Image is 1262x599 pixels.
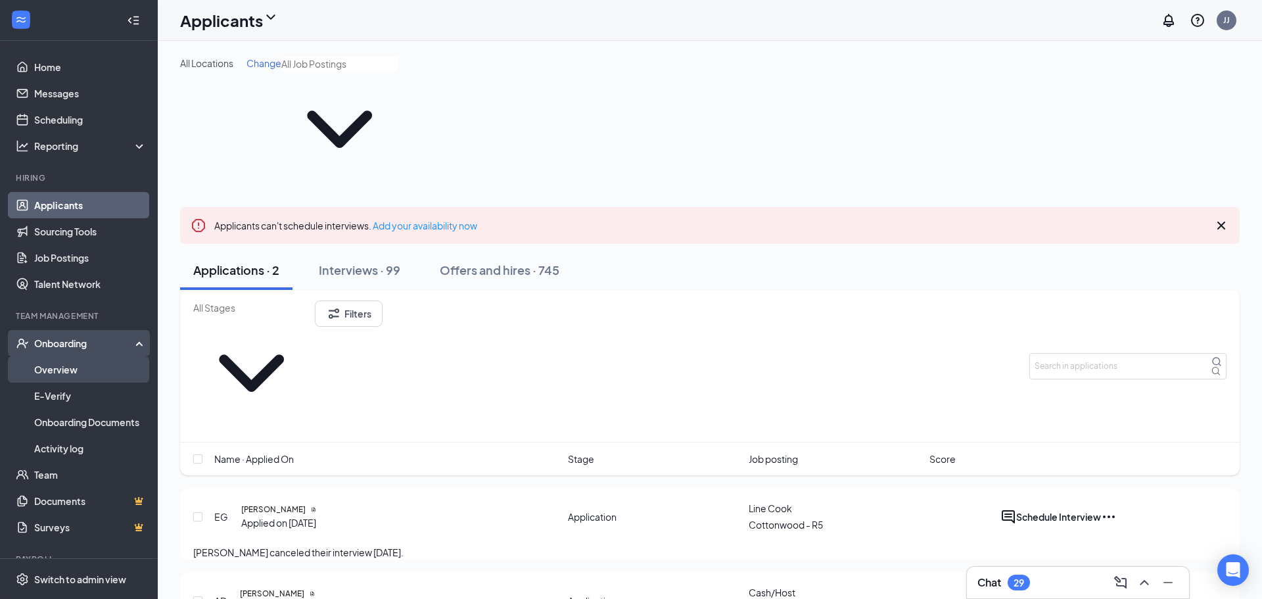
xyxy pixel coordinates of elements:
[34,218,147,245] a: Sourcing Tools
[1014,577,1024,588] div: 29
[180,57,233,69] span: All Locations
[749,452,798,466] span: Job posting
[310,591,315,596] svg: Document
[319,262,400,278] div: Interviews · 99
[34,514,147,540] a: SurveysCrown
[1016,509,1101,525] button: Schedule Interview
[193,545,1227,560] div: [PERSON_NAME] canceled their interview [DATE].
[246,57,281,69] span: Change
[749,587,795,598] span: Cash/Host
[977,575,1001,590] h3: Chat
[1217,554,1249,586] div: Open Intercom Messenger
[214,220,477,231] span: Applicants can't schedule interviews.
[1134,572,1155,593] button: ChevronUp
[568,510,617,523] div: Application
[281,71,398,187] svg: ChevronDown
[1101,509,1117,525] svg: Ellipses
[34,435,147,462] a: Activity log
[34,54,147,80] a: Home
[214,452,294,466] span: Name · Applied On
[440,262,559,278] div: Offers and hires · 745
[1110,572,1131,593] button: ComposeMessage
[34,409,147,435] a: Onboarding Documents
[1113,575,1129,590] svg: ComposeMessage
[1161,12,1177,28] svg: Notifications
[16,310,144,322] div: Team Management
[749,519,823,531] span: Cottonwood - R5
[241,515,316,530] div: Applied on [DATE]
[1029,353,1227,379] input: Search in applications
[16,337,29,350] svg: UserCheck
[214,510,228,524] div: EG
[1211,356,1222,367] svg: MagnifyingGlass
[568,452,594,466] span: Stage
[241,504,306,515] h5: [PERSON_NAME]
[1160,575,1176,590] svg: Minimize
[16,573,29,586] svg: Settings
[34,80,147,107] a: Messages
[193,300,310,315] input: All Stages
[16,554,144,565] div: Payroll
[193,262,279,278] div: Applications · 2
[34,271,147,297] a: Talent Network
[315,300,383,327] button: Filter Filters
[16,172,144,183] div: Hiring
[326,306,342,322] svg: Filter
[16,139,29,153] svg: Analysis
[34,488,147,514] a: DocumentsCrown
[127,14,140,27] svg: Collapse
[373,220,477,231] a: Add your availability now
[14,13,28,26] svg: WorkstreamLogo
[180,9,263,32] h1: Applicants
[34,245,147,271] a: Job Postings
[34,462,147,488] a: Team
[749,502,792,514] span: Line Cook
[1157,572,1179,593] button: Minimize
[1000,509,1016,525] svg: ActiveChat
[34,383,147,409] a: E-Verify
[1136,575,1152,590] svg: ChevronUp
[929,452,956,466] span: Score
[1190,12,1205,28] svg: QuestionInfo
[281,57,398,71] input: All Job Postings
[34,573,126,586] div: Switch to admin view
[34,192,147,218] a: Applicants
[34,337,135,350] div: Onboarding
[311,507,316,512] svg: Document
[263,9,279,25] svg: ChevronDown
[1213,218,1229,233] svg: Cross
[34,107,147,133] a: Scheduling
[191,218,206,233] svg: Error
[34,356,147,383] a: Overview
[34,139,147,153] div: Reporting
[1223,14,1230,26] div: JJ
[193,315,310,431] svg: ChevronDown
